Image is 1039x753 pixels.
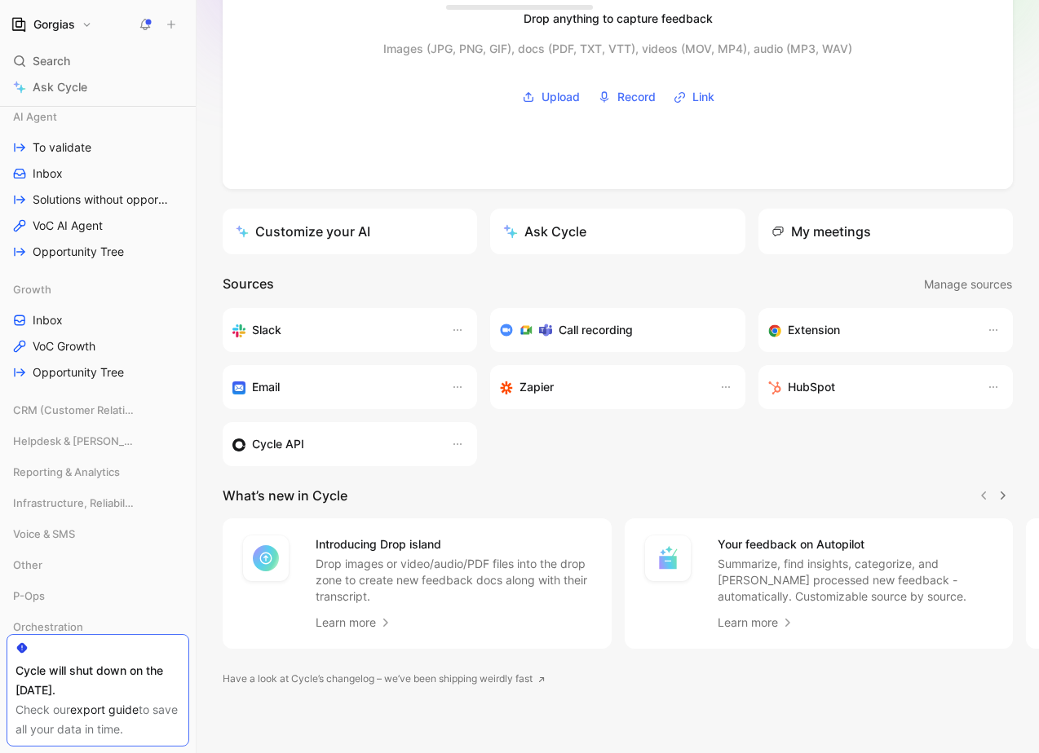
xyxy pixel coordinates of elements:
[15,661,180,700] div: Cycle will shut down on the [DATE].
[7,583,189,608] div: P-Ops
[252,434,304,454] h3: Cycle API
[788,320,840,340] h3: Extension
[33,139,91,156] span: To validate
[232,320,435,340] div: Sync your customers, send feedback and get updates in Slack
[13,588,45,604] span: P-Ops
[542,87,580,107] span: Upload
[7,240,189,264] a: Opportunity Tree
[7,135,189,160] a: To validate
[7,460,189,489] div: Reporting & Analytics
[223,274,274,295] h2: Sources
[7,75,189,99] a: Ask Cycle
[7,334,189,359] a: VoC Growth
[252,320,281,340] h3: Slack
[7,429,189,458] div: Helpdesk & [PERSON_NAME], Rules, and Views
[692,87,714,107] span: Link
[33,51,70,71] span: Search
[13,402,136,418] span: CRM (Customer Relationship Management)
[718,613,794,632] a: Learn more
[768,320,970,340] div: Capture feedback from anywhere on the web
[7,49,189,73] div: Search
[33,192,169,208] span: Solutions without opportunity
[15,700,180,739] div: Check our to save all your data in time.
[617,87,656,107] span: Record
[383,39,852,59] div: Images (JPG, PNG, GIF), docs (PDF, TXT, VTT), videos (MOV, MP4), audio (MP3, WAV)
[13,433,138,449] span: Helpdesk & [PERSON_NAME], Rules, and Views
[7,553,189,577] div: Other
[490,209,745,254] button: Ask Cycle
[223,486,347,505] h2: What’s new in Cycle
[7,277,189,302] div: Growth
[236,222,370,241] div: Customize your AI
[316,535,592,554] h4: Introducing Drop island
[718,556,994,605] p: Summarize, find insights, categorize, and [PERSON_NAME] processed new feedback - automatically. C...
[559,320,633,340] h3: Call recording
[7,13,96,36] button: GorgiasGorgias
[519,377,554,397] h3: Zapier
[516,85,586,109] button: Upload
[7,360,189,385] a: Opportunity Tree
[13,108,57,125] span: AI Agent
[7,214,189,238] a: VoC AI Agent
[592,85,661,109] button: Record
[7,161,189,186] a: Inbox
[33,77,87,97] span: Ask Cycle
[7,277,189,385] div: GrowthInboxVoC GrowthOpportunity Tree
[718,535,994,554] h4: Your feedback on Autopilot
[500,320,722,340] div: Record & transcribe meetings from Zoom, Meet & Teams.
[668,85,720,109] button: Link
[316,613,392,632] a: Learn more
[7,491,189,520] div: Infrastructure, Reliability & Security (IRS)
[7,308,189,332] a: Inbox
[7,187,189,212] a: Solutions without opportunity
[524,9,713,29] div: Drop anything to capture feedback
[70,702,139,716] a: export guide
[33,218,103,234] span: VoC AI Agent
[13,557,42,573] span: Other
[7,522,189,551] div: Voice & SMS
[13,464,120,480] span: Reporting & Analytics
[223,671,546,687] a: Have a look at Cycle’s changelog – we’ve been shipping weirdly fast
[7,460,189,484] div: Reporting & Analytics
[223,209,477,254] a: Customize your AI
[33,364,124,381] span: Opportunity Tree
[33,244,124,260] span: Opportunity Tree
[500,377,702,397] div: Capture feedback from thousands of sources with Zapier (survey results, recordings, sheets, etc).
[7,104,189,264] div: AI AgentTo validateInboxSolutions without opportunityVoC AI AgentOpportunity Tree
[13,619,83,635] span: Orchestration
[252,377,280,397] h3: Email
[33,17,75,32] h1: Gorgias
[316,556,592,605] p: Drop images or video/audio/PDF files into the drop zone to create new feedback docs along with th...
[7,614,189,639] div: Orchestration
[923,274,1013,295] button: Manage sources
[7,522,189,546] div: Voice & SMS
[772,222,871,241] div: My meetings
[503,222,586,241] div: Ask Cycle
[7,614,189,644] div: Orchestration
[924,275,1012,294] span: Manage sources
[33,312,63,328] span: Inbox
[13,281,51,297] span: Growth
[13,495,135,511] span: Infrastructure, Reliability & Security (IRS)
[7,398,189,427] div: CRM (Customer Relationship Management)
[788,377,835,397] h3: HubSpot
[7,104,189,129] div: AI Agent
[33,338,95,354] span: VoC Growth
[232,434,435,454] div: Sync customers & send feedback from custom sources. Get inspired by our favorite use case
[7,583,189,613] div: P-Ops
[7,398,189,422] div: CRM (Customer Relationship Management)
[7,429,189,453] div: Helpdesk & [PERSON_NAME], Rules, and Views
[7,553,189,582] div: Other
[13,526,75,542] span: Voice & SMS
[33,165,63,182] span: Inbox
[7,491,189,515] div: Infrastructure, Reliability & Security (IRS)
[232,377,435,397] div: Forward emails to your feedback inbox
[11,16,27,33] img: Gorgias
